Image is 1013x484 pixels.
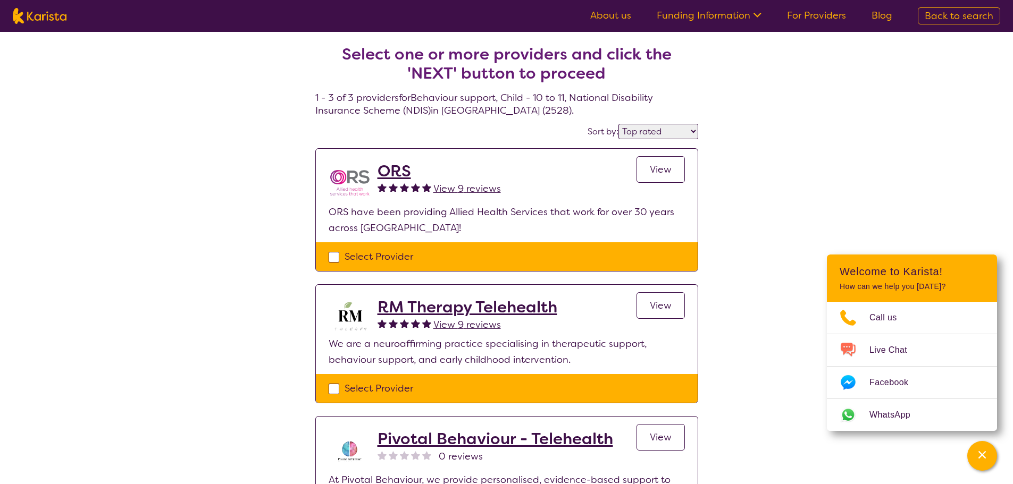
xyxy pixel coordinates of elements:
[411,319,420,328] img: fullstar
[787,9,846,22] a: For Providers
[400,451,409,460] img: nonereviewstar
[637,156,685,183] a: View
[588,126,618,137] label: Sort by:
[650,299,672,312] span: View
[411,183,420,192] img: fullstar
[650,163,672,176] span: View
[315,19,698,117] h4: 1 - 3 of 3 providers for Behaviour support , Child - 10 to 11 , National Disability Insurance Sch...
[433,182,501,195] span: View 9 reviews
[657,9,761,22] a: Funding Information
[422,451,431,460] img: nonereviewstar
[869,310,910,326] span: Call us
[378,319,387,328] img: fullstar
[872,9,892,22] a: Blog
[389,183,398,192] img: fullstar
[590,9,631,22] a: About us
[439,448,483,464] span: 0 reviews
[389,319,398,328] img: fullstar
[869,375,921,390] span: Facebook
[433,181,501,197] a: View 9 reviews
[827,254,997,431] div: Channel Menu
[400,319,409,328] img: fullstar
[422,319,431,328] img: fullstar
[637,292,685,319] a: View
[13,8,66,24] img: Karista logo
[378,298,557,317] a: RM Therapy Telehealth
[433,318,501,331] span: View 9 reviews
[433,317,501,333] a: View 9 reviews
[378,162,501,181] a: ORS
[400,183,409,192] img: fullstar
[967,441,997,471] button: Channel Menu
[827,399,997,431] a: Web link opens in a new tab.
[378,429,613,448] a: Pivotal Behaviour - Telehealth
[422,183,431,192] img: fullstar
[840,265,984,278] h2: Welcome to Karista!
[328,45,685,83] h2: Select one or more providers and click the 'NEXT' button to proceed
[378,183,387,192] img: fullstar
[329,204,685,236] p: ORS have been providing Allied Health Services that work for over 30 years across [GEOGRAPHIC_DATA]!
[840,282,984,291] p: How can we help you [DATE]?
[389,451,398,460] img: nonereviewstar
[329,162,371,204] img: nspbnteb0roocrxnmwip.png
[637,424,685,451] a: View
[869,342,920,358] span: Live Chat
[378,451,387,460] img: nonereviewstar
[329,298,371,336] img: b3hjthhf71fnbidirs13.png
[827,302,997,431] ul: Choose channel
[869,407,923,423] span: WhatsApp
[918,7,1000,24] a: Back to search
[411,451,420,460] img: nonereviewstar
[925,10,993,22] span: Back to search
[329,336,685,368] p: We are a neuroaffirming practice specialising in therapeutic support, behaviour support, and earl...
[650,431,672,444] span: View
[329,429,371,472] img: s8av3rcikle0tbnjpqc8.png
